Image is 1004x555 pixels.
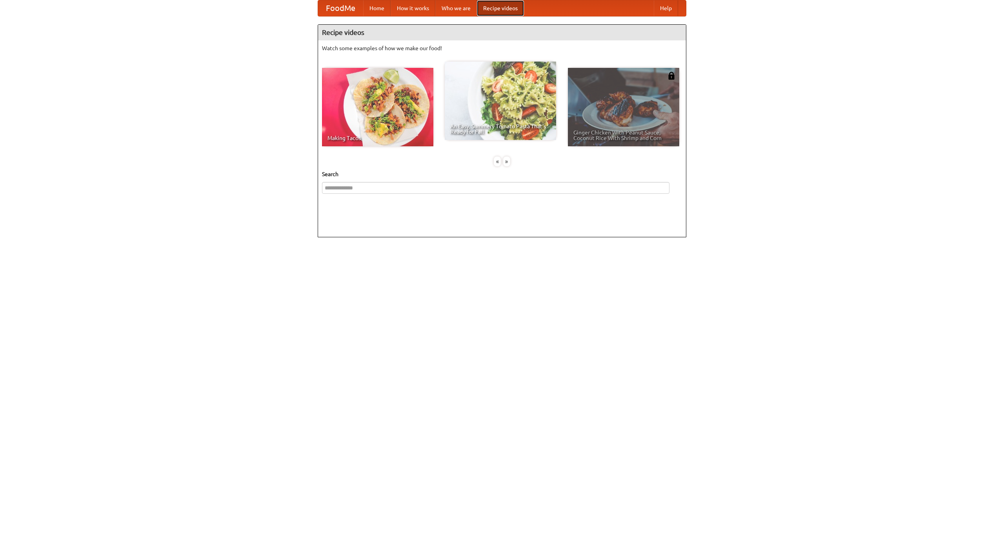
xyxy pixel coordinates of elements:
img: 483408.png [668,72,675,80]
a: FoodMe [318,0,363,16]
span: An Easy, Summery Tomato Pasta That's Ready for Fall [450,124,551,135]
p: Watch some examples of how we make our food! [322,44,682,52]
div: » [503,156,510,166]
a: Help [654,0,678,16]
span: Making Tacos [327,135,428,141]
a: Recipe videos [477,0,524,16]
div: « [494,156,501,166]
h5: Search [322,170,682,178]
a: Home [363,0,391,16]
a: Making Tacos [322,68,433,146]
a: Who we are [435,0,477,16]
h4: Recipe videos [318,25,686,40]
a: An Easy, Summery Tomato Pasta That's Ready for Fall [445,62,556,140]
a: How it works [391,0,435,16]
